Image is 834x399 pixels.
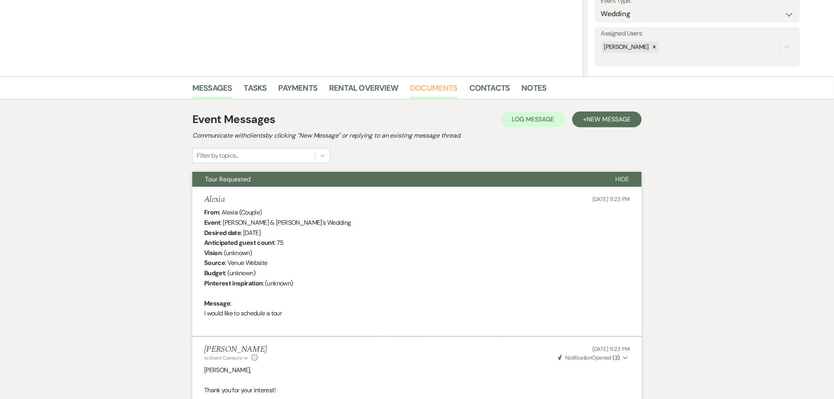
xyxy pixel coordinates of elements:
b: Vision [204,249,222,257]
button: Hide [603,172,642,187]
button: Log Message [501,112,565,127]
a: Contacts [469,82,510,99]
b: From [204,208,219,216]
a: Rental Overview [329,82,398,99]
h1: Event Messages [192,111,276,128]
button: NotificationOpened (2) [557,354,630,362]
span: Thank you for your interest! [204,386,276,394]
button: to: Event Contacts [204,354,249,362]
p: [PERSON_NAME], [204,365,630,375]
span: Hide [615,175,629,183]
span: [DATE] 11:23 PM [592,196,630,203]
label: Assigned Users: [601,28,794,39]
a: Messages [192,82,232,99]
button: Tour Requested [192,172,603,187]
b: Message [204,299,231,308]
span: Opened [558,354,620,361]
span: to: Event Contacts [204,355,242,361]
b: Budget [204,269,225,277]
h2: Communicate with clients by clicking "New Message" or replying to an existing message thread. [192,131,642,140]
b: Desired date [204,229,241,237]
b: Anticipated guest count [204,239,274,247]
a: Documents [410,82,458,99]
span: Tour Requested [205,175,251,183]
b: Source [204,259,225,267]
button: +New Message [572,112,642,127]
span: New Message [587,115,631,123]
span: [DATE] 11:23 PM [592,345,630,352]
h5: [PERSON_NAME] [204,345,267,354]
a: Tasks [244,82,267,99]
div: : Alexia (Couple) : [PERSON_NAME] & [PERSON_NAME]'s Wedding : [DATE] : 75 : (unknown) : Venue Web... [204,207,630,328]
a: Notes [522,82,547,99]
h5: Alexia [204,195,225,205]
div: [PERSON_NAME] [601,41,650,53]
b: Event [204,218,221,227]
b: Pinterest inspiration [204,279,263,287]
a: Payments [279,82,318,99]
span: Log Message [512,115,554,123]
div: Filter by topics... [197,151,239,160]
strong: ( 2 ) [613,354,620,361]
span: Notification [565,354,592,361]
